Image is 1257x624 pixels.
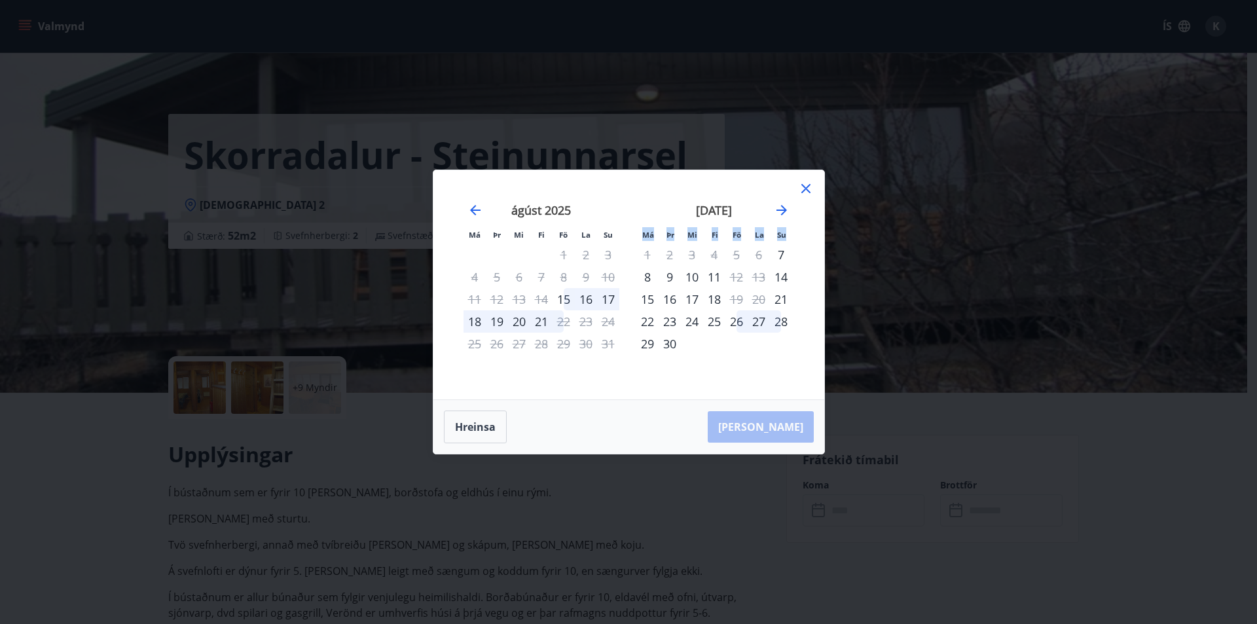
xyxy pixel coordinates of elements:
small: Fö [559,230,568,240]
div: 30 [659,333,681,355]
small: La [755,230,764,240]
div: 17 [597,288,619,310]
strong: [DATE] [696,202,732,218]
small: Þr [493,230,501,240]
td: Not available. miðvikudagur, 13. ágúst 2025 [508,288,530,310]
td: Not available. mánudagur, 4. ágúst 2025 [464,266,486,288]
td: Not available. sunnudagur, 3. ágúst 2025 [597,244,619,266]
td: þriðjudagur, 19. ágúst 2025 [486,310,508,333]
td: Not available. laugardagur, 6. september 2025 [748,244,770,266]
div: 16 [659,288,681,310]
td: Not available. föstudagur, 29. ágúst 2025 [553,333,575,355]
div: Aðeins innritun í boði [553,288,575,310]
td: Not available. þriðjudagur, 12. ágúst 2025 [486,288,508,310]
td: Not available. föstudagur, 12. september 2025 [725,266,748,288]
div: Aðeins innritun í boði [770,244,792,266]
div: 27 [748,310,770,333]
td: Not available. fimmtudagur, 14. ágúst 2025 [530,288,553,310]
td: Not available. sunnudagur, 10. ágúst 2025 [597,266,619,288]
td: Not available. föstudagur, 19. september 2025 [725,288,748,310]
button: Hreinsa [444,411,507,443]
div: 9 [659,266,681,288]
div: 28 [770,310,792,333]
div: 17 [681,288,703,310]
td: Not available. laugardagur, 13. september 2025 [748,266,770,288]
strong: ágúst 2025 [511,202,571,218]
small: Má [642,230,654,240]
div: 24 [681,310,703,333]
div: 18 [703,288,725,310]
td: miðvikudagur, 10. september 2025 [681,266,703,288]
div: Move forward to switch to the next month. [774,202,790,218]
td: Not available. sunnudagur, 24. ágúst 2025 [597,310,619,333]
td: sunnudagur, 14. september 2025 [770,266,792,288]
td: mánudagur, 8. september 2025 [636,266,659,288]
td: fimmtudagur, 11. september 2025 [703,266,725,288]
div: Aðeins innritun í boði [770,288,792,310]
td: þriðjudagur, 23. september 2025 [659,310,681,333]
td: Not available. þriðjudagur, 26. ágúst 2025 [486,333,508,355]
td: mánudagur, 15. september 2025 [636,288,659,310]
td: Not available. þriðjudagur, 2. september 2025 [659,244,681,266]
td: laugardagur, 16. ágúst 2025 [575,288,597,310]
div: Aðeins útritun í boði [725,266,748,288]
div: 11 [703,266,725,288]
small: Fö [733,230,741,240]
td: Not available. sunnudagur, 31. ágúst 2025 [597,333,619,355]
td: Not available. föstudagur, 1. ágúst 2025 [553,244,575,266]
small: Su [604,230,613,240]
td: fimmtudagur, 25. september 2025 [703,310,725,333]
td: Not available. laugardagur, 23. ágúst 2025 [575,310,597,333]
td: miðvikudagur, 24. september 2025 [681,310,703,333]
td: Not available. laugardagur, 20. september 2025 [748,288,770,310]
td: föstudagur, 26. september 2025 [725,310,748,333]
td: þriðjudagur, 30. september 2025 [659,333,681,355]
td: Not available. fimmtudagur, 28. ágúst 2025 [530,333,553,355]
td: mánudagur, 18. ágúst 2025 [464,310,486,333]
div: Move backward to switch to the previous month. [467,202,483,218]
td: Not available. föstudagur, 22. ágúst 2025 [553,310,575,333]
div: 20 [508,310,530,333]
div: 19 [486,310,508,333]
div: 10 [681,266,703,288]
td: mánudagur, 22. september 2025 [636,310,659,333]
td: Not available. miðvikudagur, 6. ágúst 2025 [508,266,530,288]
div: 8 [636,266,659,288]
small: Mi [687,230,697,240]
div: 15 [636,288,659,310]
td: Not available. laugardagur, 30. ágúst 2025 [575,333,597,355]
small: La [581,230,591,240]
td: þriðjudagur, 16. september 2025 [659,288,681,310]
div: 29 [636,333,659,355]
td: þriðjudagur, 9. september 2025 [659,266,681,288]
td: Not available. laugardagur, 9. ágúst 2025 [575,266,597,288]
small: Þr [666,230,674,240]
div: Aðeins útritun í boði [725,288,748,310]
td: sunnudagur, 21. september 2025 [770,288,792,310]
div: 23 [659,310,681,333]
small: Fi [712,230,718,240]
div: Aðeins innritun í boði [770,266,792,288]
small: Fi [538,230,545,240]
div: 25 [703,310,725,333]
div: 26 [725,310,748,333]
small: Má [469,230,481,240]
td: Not available. fimmtudagur, 4. september 2025 [703,244,725,266]
small: Mi [514,230,524,240]
td: laugardagur, 27. september 2025 [748,310,770,333]
div: 21 [530,310,553,333]
td: miðvikudagur, 20. ágúst 2025 [508,310,530,333]
div: 16 [575,288,597,310]
td: Not available. miðvikudagur, 3. september 2025 [681,244,703,266]
td: Not available. miðvikudagur, 27. ágúst 2025 [508,333,530,355]
div: Calendar [449,186,809,384]
td: Not available. þriðjudagur, 5. ágúst 2025 [486,266,508,288]
div: Aðeins útritun í boði [553,310,575,333]
td: mánudagur, 29. september 2025 [636,333,659,355]
td: föstudagur, 15. ágúst 2025 [553,288,575,310]
td: sunnudagur, 17. ágúst 2025 [597,288,619,310]
div: 22 [636,310,659,333]
td: Not available. föstudagur, 5. september 2025 [725,244,748,266]
td: Not available. laugardagur, 2. ágúst 2025 [575,244,597,266]
td: Not available. mánudagur, 11. ágúst 2025 [464,288,486,310]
